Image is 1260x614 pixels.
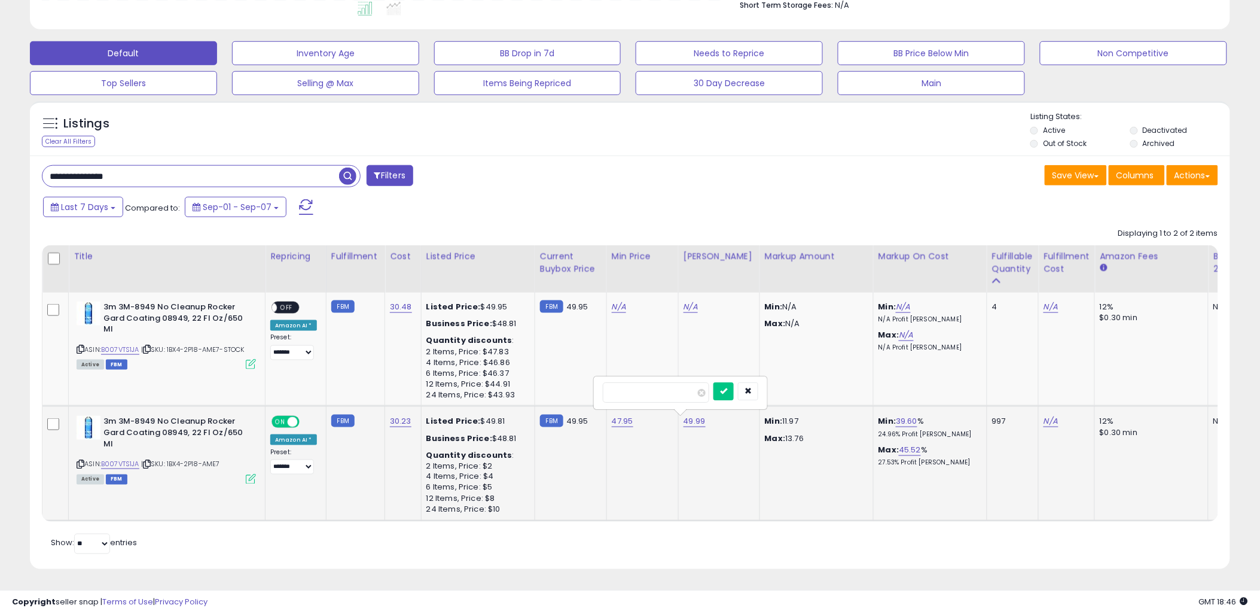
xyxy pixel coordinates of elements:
[426,450,526,461] div: :
[331,415,355,427] small: FBM
[141,459,220,469] span: | SKU: 1BX4-2P18-AME7
[765,318,786,329] strong: Max:
[12,597,208,608] div: seller snap | |
[270,320,317,331] div: Amazon AI *
[390,415,411,427] a: 30.23
[878,329,899,341] b: Max:
[77,302,100,326] img: 41DfMAFH9PL._SL40_.jpg
[141,345,245,354] span: | SKU: 1BX4-2P18-AME7-STOCK
[77,416,256,482] div: ASIN:
[765,302,864,312] p: N/A
[1213,302,1253,312] div: N/A
[1213,416,1253,427] div: N/A
[103,302,249,338] b: 3m 3M-8949 No Cleanup Rocker Gard Coating 08949, 22 Fl Oz/650 Ml
[765,301,783,312] strong: Min:
[51,537,137,549] span: Show: entries
[1040,41,1227,65] button: Non Competitive
[899,444,921,456] a: 45.52
[426,494,526,504] div: 12 Items, Price: $8
[1043,125,1065,135] label: Active
[992,250,1033,275] div: Fulfillable Quantity
[43,197,123,217] button: Last 7 Days
[540,415,563,427] small: FBM
[426,449,512,461] b: Quantity discounts
[1030,111,1230,123] p: Listing States:
[765,433,864,444] p: 13.76
[1045,165,1107,186] button: Save View
[1100,250,1203,263] div: Amazon Fees
[277,303,296,313] span: OFF
[232,71,419,95] button: Selling @ Max
[77,360,104,370] span: All listings currently available for purchase on Amazon
[878,301,896,312] b: Min:
[684,250,755,263] div: [PERSON_NAME]
[298,417,317,427] span: OFF
[426,482,526,493] div: 6 Items, Price: $5
[684,415,706,427] a: 49.99
[270,434,317,445] div: Amazon AI *
[30,71,217,95] button: Top Sellers
[765,250,868,263] div: Markup Amount
[426,318,492,329] b: Business Price:
[77,416,100,440] img: 41DfMAFH9PL._SL40_.jpg
[1213,250,1257,275] div: BB Share 24h.
[612,415,633,427] a: 47.95
[878,415,896,427] b: Min:
[273,417,288,427] span: ON
[612,250,673,263] div: Min Price
[765,433,786,444] strong: Max:
[1199,596,1248,607] span: 2025-09-16 18:46 GMT
[426,504,526,515] div: 24 Items, Price: $10
[1167,165,1218,186] button: Actions
[390,301,412,313] a: 30.48
[878,250,982,263] div: Markup on Cost
[390,250,416,263] div: Cost
[426,368,526,379] div: 6 Items, Price: $46.37
[992,302,1029,312] div: 4
[1100,302,1199,312] div: 12%
[426,461,526,472] div: 2 Items, Price: $2
[873,245,987,293] th: The percentage added to the cost of goods (COGS) that forms the calculator for Min & Max prices.
[426,416,526,427] div: $49.81
[367,165,413,186] button: Filters
[426,357,526,368] div: 4 Items, Price: $46.86
[878,315,978,324] p: N/A Profit [PERSON_NAME]
[899,329,913,341] a: N/A
[61,201,108,213] span: Last 7 Days
[1044,250,1090,275] div: Fulfillment Cost
[878,458,978,467] p: 27.53% Profit [PERSON_NAME]
[636,41,823,65] button: Needs to Reprice
[426,415,481,427] b: Listed Price:
[101,459,139,469] a: B007VTS1JA
[426,302,526,312] div: $49.95
[878,445,978,467] div: %
[331,300,355,313] small: FBM
[426,335,512,346] b: Quantity discounts
[1100,312,1199,323] div: $0.30 min
[1143,125,1188,135] label: Deactivated
[331,250,380,263] div: Fulfillment
[1044,415,1058,427] a: N/A
[636,71,823,95] button: 30 Day Decrease
[106,475,127,485] span: FBM
[1044,301,1058,313] a: N/A
[1109,165,1165,186] button: Columns
[434,71,621,95] button: Items Being Repriced
[1043,138,1087,148] label: Out of Stock
[426,318,526,329] div: $48.81
[42,136,95,147] div: Clear All Filters
[1143,138,1175,148] label: Archived
[155,596,208,607] a: Privacy Policy
[426,379,526,390] div: 12 Items, Price: $44.91
[992,416,1029,427] div: 997
[426,390,526,400] div: 24 Items, Price: $43.93
[232,41,419,65] button: Inventory Age
[103,416,249,452] b: 3m 3M-8949 No Cleanup Rocker Gard Coating 08949, 22 Fl Oz/650 Ml
[270,250,321,263] div: Repricing
[566,415,588,427] span: 49.95
[838,71,1025,95] button: Main
[765,416,864,427] p: 11.97
[426,433,492,444] b: Business Price:
[1116,169,1154,181] span: Columns
[1118,228,1218,239] div: Displaying 1 to 2 of 2 items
